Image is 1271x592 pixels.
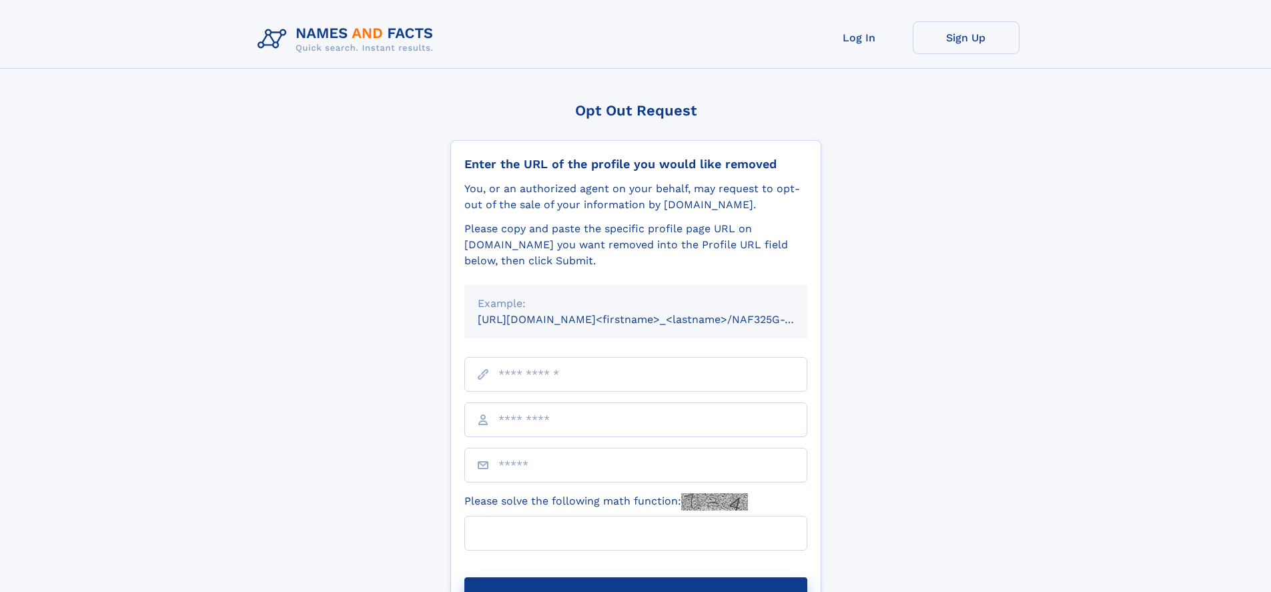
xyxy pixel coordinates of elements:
[478,313,833,326] small: [URL][DOMAIN_NAME]<firstname>_<lastname>/NAF325G-xxxxxxxx
[806,21,913,54] a: Log In
[478,296,794,312] div: Example:
[913,21,1019,54] a: Sign Up
[464,157,807,172] div: Enter the URL of the profile you would like removed
[464,181,807,213] div: You, or an authorized agent on your behalf, may request to opt-out of the sale of your informatio...
[450,102,821,119] div: Opt Out Request
[464,221,807,269] div: Please copy and paste the specific profile page URL on [DOMAIN_NAME] you want removed into the Pr...
[252,21,444,57] img: Logo Names and Facts
[464,493,748,511] label: Please solve the following math function:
